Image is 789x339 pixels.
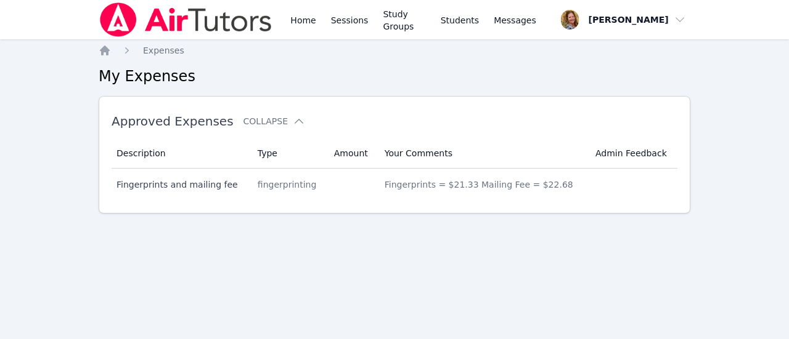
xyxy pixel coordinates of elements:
[243,115,305,127] button: Collapse
[117,178,243,191] div: Fingerprints and mailing fee
[588,138,677,169] th: Admin Feedback
[385,178,581,191] div: Fingerprints = $21.33 Mailing Fee = $22.68
[250,138,327,169] th: Type
[327,138,377,169] th: Amount
[377,138,588,169] th: Your Comments
[99,66,690,86] h2: My Expenses
[112,138,250,169] th: Description
[112,114,234,129] span: Approved Expenses
[99,44,690,57] nav: Breadcrumb
[143,46,184,55] span: Expenses
[494,14,536,26] span: Messages
[258,178,319,191] div: fingerprinting
[143,44,184,57] a: Expenses
[99,2,273,37] img: Air Tutors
